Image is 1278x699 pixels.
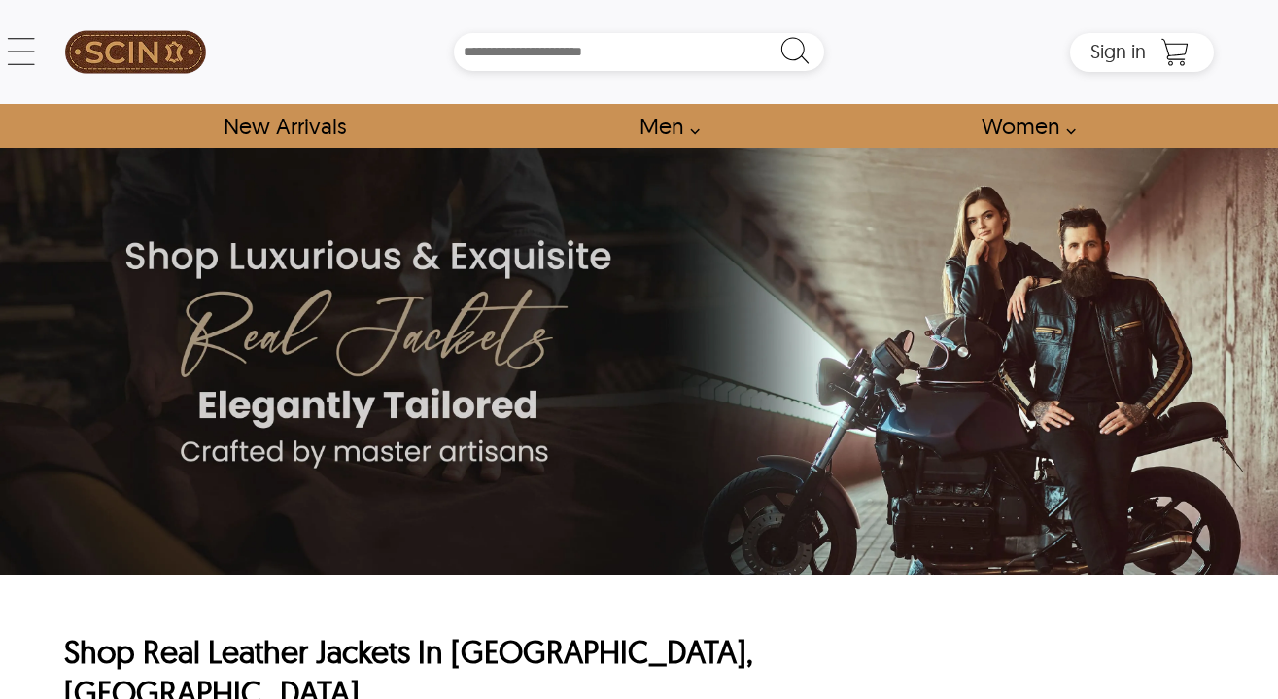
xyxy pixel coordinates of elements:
a: Shop Women Leather Jackets [959,104,1087,148]
span: Sign in [1090,39,1146,63]
a: Shop New Arrivals [201,104,367,148]
a: Shopping Cart [1156,38,1194,67]
a: shop men's leather jackets [617,104,710,148]
img: SCIN [65,10,206,94]
iframe: chat widget [1157,577,1278,670]
a: SCIN [64,10,208,94]
a: Sign in [1090,46,1146,61]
